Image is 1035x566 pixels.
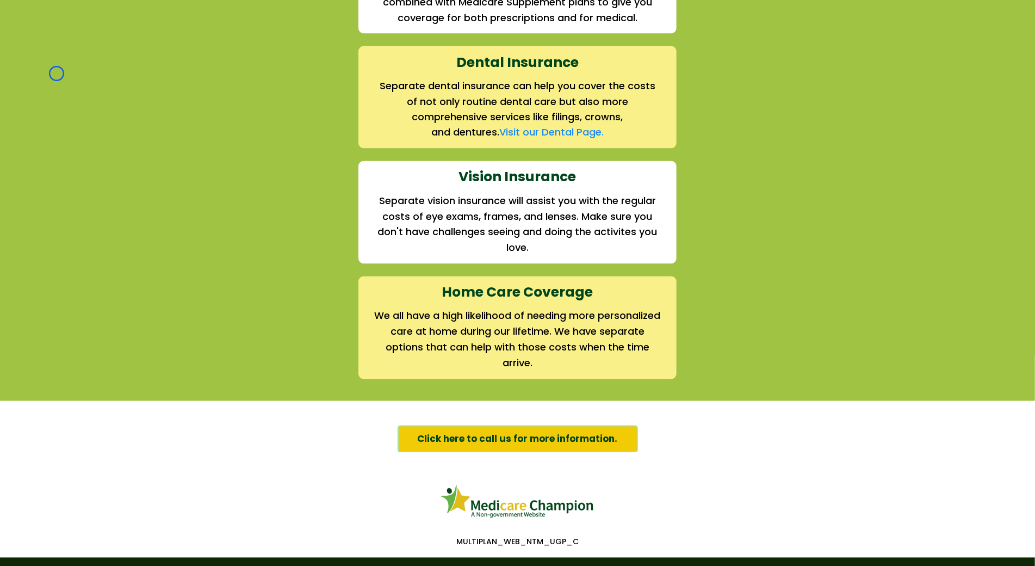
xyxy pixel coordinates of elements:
[374,309,661,371] h2: We all have a high likelihood of needing more personalized care at home during our lifetime. We h...
[442,283,593,302] strong: Home Care Coverage
[456,53,579,72] strong: Dental Insurance
[398,426,638,453] a: Click here to call us for more information.
[418,432,618,446] span: Click here to call us for more information.
[205,537,831,547] p: MULTIPLAN_WEB_NTM_UGP_C
[499,126,604,139] a: Visit our Dental Page.
[374,78,661,125] h2: Separate dental insurance can help you cover the costs of not only routine dental care but also m...
[374,125,661,141] h2: and dentures.
[459,168,577,187] strong: Vision Insurance
[374,194,661,256] h2: Separate vision insurance will assist you with the regular costs of eye exams, frames, and lenses...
